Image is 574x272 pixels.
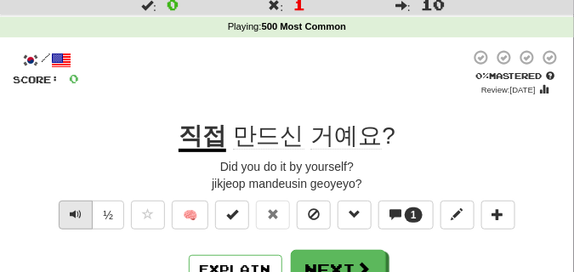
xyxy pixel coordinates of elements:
[179,122,226,152] u: 직접
[338,201,372,229] button: Grammar (alt+g)
[13,74,59,85] span: Score:
[262,21,346,31] strong: 500 Most Common
[172,201,208,229] button: 🧠
[13,49,79,71] div: /
[226,122,395,150] span: ?
[256,201,290,229] button: Reset to 0% Mastered (alt+r)
[55,201,124,238] div: Text-to-speech controls
[310,122,382,150] span: 거예요
[13,158,561,175] div: Did you do it by yourself?
[469,70,561,82] div: Mastered
[378,201,434,229] button: 1
[59,201,93,229] button: Play sentence audio (ctl+space)
[440,201,475,229] button: Edit sentence (alt+d)
[233,122,304,150] span: 만드신
[215,201,249,229] button: Set this sentence to 100% Mastered (alt+m)
[69,71,79,86] span: 0
[481,201,515,229] button: Add to collection (alt+a)
[411,209,417,221] span: 1
[131,201,165,229] button: Favorite sentence (alt+f)
[297,201,331,229] button: Ignore sentence (alt+i)
[92,201,124,229] button: ½
[13,175,561,192] div: jikjeop mandeusin geoyeyo?
[476,71,490,81] span: 0 %
[481,85,536,94] small: Review: [DATE]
